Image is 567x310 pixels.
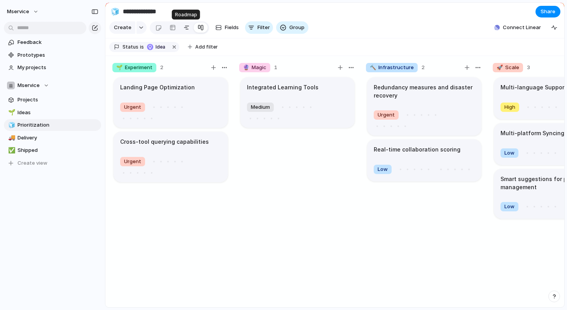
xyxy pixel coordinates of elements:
button: Low [372,163,394,176]
a: 🧊Prioritization [4,119,101,131]
span: 🔨 [370,64,376,70]
span: 🌱 [116,64,122,70]
a: My projects [4,62,101,73]
span: Create view [17,159,47,167]
h1: Redundancy measures and disaster recovery [374,83,475,99]
div: Integrated Learning ToolsMedium [240,77,355,128]
div: Cross-tool querying capabilitiesUrgent [114,132,228,182]
span: Share [541,8,555,16]
span: Delivery [17,134,98,142]
button: Urgent [118,155,147,168]
div: Real-time collaboration scoringLow [367,139,481,181]
a: Prototypes [4,49,101,61]
button: 🧊 [7,121,15,129]
div: Landing Page OptimizationUrgent [114,77,228,128]
button: Fields [212,21,242,34]
span: 3 [527,64,530,71]
span: Urgent [378,111,395,119]
span: Scale [497,64,519,71]
span: Ideas [17,109,98,117]
span: Low [378,165,388,173]
span: Prioritization [17,121,98,129]
button: mservice [3,5,43,18]
button: Create view [4,157,101,169]
div: 🧊 [111,6,119,17]
span: Urgent [124,158,141,165]
button: Mservice [4,80,101,91]
span: Shipped [17,146,98,154]
span: Add filter [195,44,218,51]
span: Prototypes [17,51,98,59]
div: 🚚 [8,133,14,142]
span: Filter [257,24,270,31]
span: Medium [251,103,270,111]
span: Idea [156,44,167,51]
span: Create [114,24,131,31]
span: Feedback [17,38,98,46]
button: 🧊 [109,5,121,18]
button: Medium [245,101,276,113]
span: Low [504,149,514,157]
button: Connect Linear [491,22,544,33]
div: ✅ [8,146,14,155]
span: My projects [17,64,98,71]
span: 1 [274,64,277,71]
button: Group [276,21,308,34]
a: Feedback [4,37,101,48]
button: Share [535,6,560,17]
span: Connect Linear [503,24,541,31]
span: 2 [422,64,425,71]
button: Urgent [372,109,401,121]
button: Add filter [183,42,222,52]
span: Fields [225,24,239,31]
div: 🌱 [8,108,14,117]
div: Roadmap [172,10,200,20]
button: Urgent [118,101,147,113]
span: 🚀 [497,64,503,70]
span: mservice [7,8,29,16]
span: Urgent [124,103,141,111]
span: Group [289,24,304,31]
span: Experiment [116,64,152,71]
span: 2 [160,64,163,71]
button: 🌱 [7,109,15,117]
button: Idea [145,43,169,51]
button: Low [499,200,520,213]
span: Low [504,203,514,211]
h1: Landing Page Optimization [120,83,195,92]
button: High [499,101,521,113]
span: Magic [243,64,266,71]
button: ✅ [7,146,15,154]
div: Redundancy measures and disaster recoveryUrgent [367,77,481,136]
h1: Real-time collaboration scoring [374,145,460,154]
button: Create [109,21,135,34]
span: is [140,44,144,51]
span: Status [122,44,138,51]
span: Mservice [17,82,40,89]
a: 🚚Delivery [4,132,101,144]
button: 🚚 [7,134,15,142]
a: 🌱Ideas [4,107,101,118]
button: Low [499,147,520,159]
a: Projects [4,94,101,106]
button: is [138,43,145,51]
span: 🔮 [243,64,249,70]
h1: Multi-language Support [500,83,567,92]
span: Projects [17,96,98,104]
h1: Multi-platform Syncing [500,129,564,138]
button: Filter [245,21,273,34]
h1: Cross-tool querying capabilities [120,138,209,146]
h1: Integrated Learning Tools [247,83,318,92]
span: Infrastructure [370,64,414,71]
a: ✅Shipped [4,145,101,156]
div: 🧊 [8,121,14,130]
span: High [504,103,515,111]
